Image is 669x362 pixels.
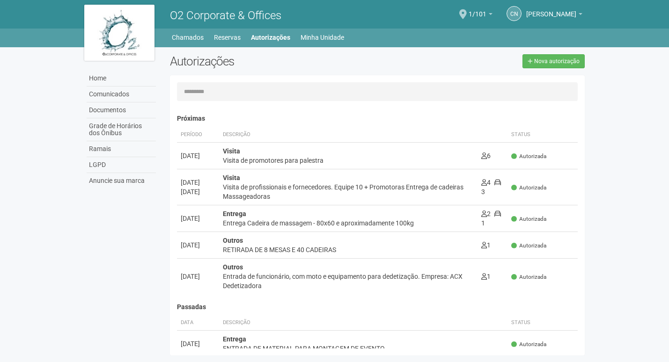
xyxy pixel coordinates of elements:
a: LGPD [87,157,156,173]
strong: Visita [223,174,240,181]
a: Home [87,71,156,87]
a: Ramais [87,141,156,157]
a: Anuncie sua marca [87,173,156,188]
a: Chamados [172,31,204,44]
a: 1/101 [469,12,493,19]
h4: Próximas [177,115,578,122]
span: 1 [481,241,491,249]
span: 2 [481,210,491,217]
span: Autorizada [511,215,546,223]
span: 1/101 [469,1,486,18]
a: Nova autorização [522,54,585,68]
a: Comunicados [87,87,156,102]
strong: Outros [223,237,243,244]
th: Status [507,127,578,143]
div: [DATE] [181,339,215,348]
div: [DATE] [181,178,215,187]
span: Autorizada [511,340,546,348]
span: CELIA NASCIMENTO [526,1,576,18]
div: [DATE] [181,240,215,250]
span: O2 Corporate & Offices [170,9,281,22]
a: Reservas [214,31,241,44]
div: [DATE] [181,214,215,223]
strong: Entrega [223,210,246,217]
h2: Autorizações [170,54,370,68]
div: [DATE] [181,151,215,160]
a: CN [507,6,522,21]
div: Visita de profissionais e fornecedores. Equipe 10 + Promotoras Entrega de cadeiras Massageadoras [223,182,474,201]
div: Visita de promotores para palestra [223,156,474,165]
th: Data [177,315,219,331]
a: Grade de Horários dos Ônibus [87,118,156,141]
th: Status [507,315,578,331]
a: Autorizações [251,31,290,44]
span: 6 [481,152,491,159]
a: [PERSON_NAME] [526,12,582,19]
div: RETIRADA DE 8 MESAS E 40 CADEIRAS [223,245,474,254]
span: 4 [481,179,491,186]
div: Entrada de funcionário, com moto e equipamento para dedetização. Empresa: ACX Dedetizadora [223,272,474,290]
div: Entrega Cadeira de massagem - 80x60 e aproximadamente 100kg [223,218,474,228]
strong: Entrega [223,335,246,343]
strong: Visita [223,147,240,155]
div: [DATE] [181,187,215,196]
span: Nova autorização [534,58,580,65]
span: Autorizada [511,152,546,160]
th: Descrição [219,315,508,331]
a: Minha Unidade [301,31,344,44]
a: Documentos [87,102,156,118]
div: [DATE] [181,272,215,281]
th: Descrição [219,127,478,143]
span: Autorizada [511,273,546,281]
span: Autorizada [511,242,546,250]
span: 1 [481,273,491,280]
span: 3 [481,179,501,195]
strong: Outros [223,263,243,271]
h4: Passadas [177,304,578,311]
img: logo.jpg [84,5,154,61]
div: ENTRADA DE MATERIAL PARA MONTAGEM DE EVENTO [223,344,504,353]
th: Período [177,127,219,143]
span: Autorizada [511,184,546,192]
span: 1 [481,210,501,227]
